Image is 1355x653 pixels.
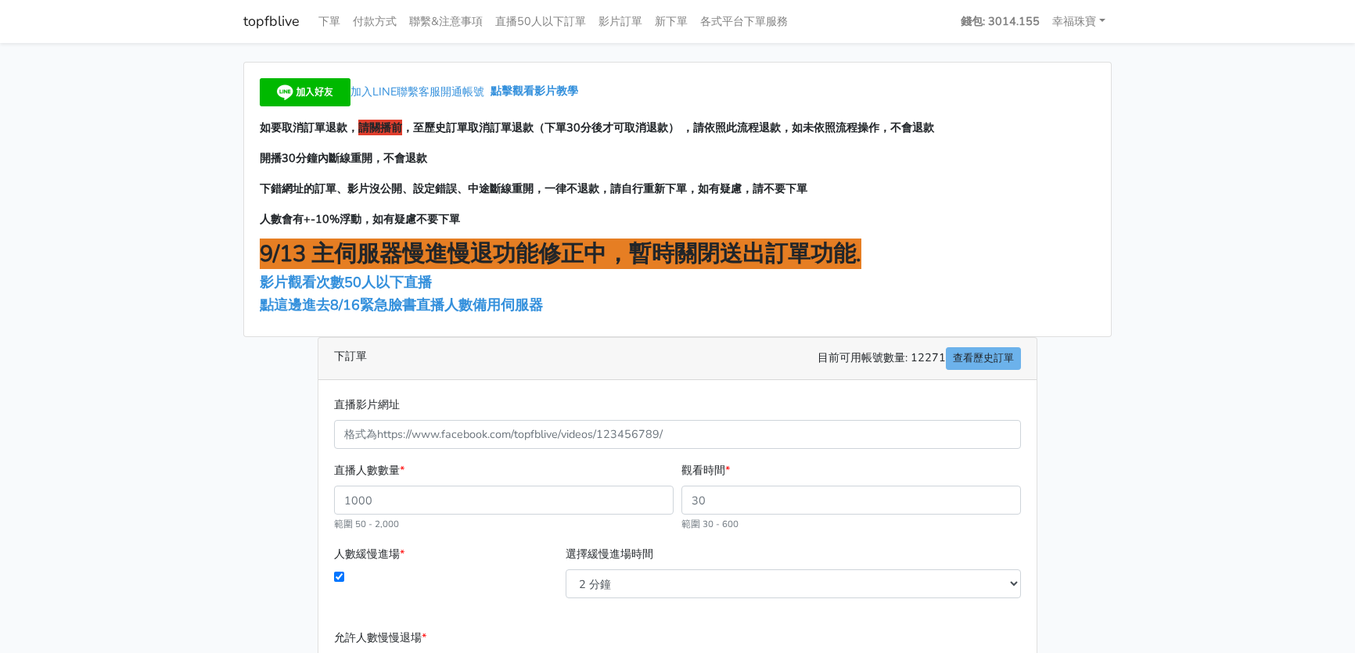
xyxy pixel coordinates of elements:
[694,6,794,37] a: 各式平台下單服務
[334,629,426,647] label: 允許人數慢慢退場
[312,6,347,37] a: 下單
[681,461,730,479] label: 觀看時間
[334,420,1021,449] input: 格式為https://www.facebook.com/topfblive/videos/123456789/
[681,486,1021,515] input: 30
[358,120,402,135] span: 請關播前
[260,211,460,227] span: 人數會有+-10%浮動，如有疑慮不要下單
[260,181,807,196] span: 下錯網址的訂單、影片沒公開、設定錯誤、中途斷線重開，一律不退款，請自行重新下單，如有疑慮，請不要下單
[818,347,1021,370] span: 目前可用帳號數量: 12271
[260,273,344,292] a: 影片觀看次數
[961,13,1040,29] strong: 錢包: 3014.155
[350,84,484,99] span: 加入LINE聯繫客服開通帳號
[344,273,432,292] span: 50人以下直播
[260,84,491,99] a: 加入LINE聯繫客服開通帳號
[489,6,592,37] a: 直播50人以下訂單
[402,120,934,135] span: ，至歷史訂單取消訂單退款（下單30分後才可取消退款） ，請依照此流程退款，如未依照流程操作，不會退款
[334,486,674,515] input: 1000
[681,518,739,530] small: 範圍 30 - 600
[334,545,404,563] label: 人數緩慢進場
[1046,6,1112,37] a: 幸福珠寶
[946,347,1021,370] a: 查看歷史訂單
[403,6,489,37] a: 聯繫&注意事項
[566,545,653,563] label: 選擇緩慢進場時間
[318,338,1037,380] div: 下訂單
[344,273,436,292] a: 50人以下直播
[491,84,578,99] a: 點擊觀看影片教學
[954,6,1046,37] a: 錢包: 3014.155
[649,6,694,37] a: 新下單
[592,6,649,37] a: 影片訂單
[260,296,543,314] a: 點這邊進去8/16緊急臉書直播人數備用伺服器
[334,396,400,414] label: 直播影片網址
[260,78,350,106] img: 加入好友
[260,239,861,269] span: 9/13 主伺服器慢進慢退功能修正中，暫時關閉送出訂單功能.
[260,120,358,135] span: 如要取消訂單退款，
[334,518,399,530] small: 範圍 50 - 2,000
[243,6,300,37] a: topfblive
[260,150,427,166] span: 開播30分鐘內斷線重開，不會退款
[347,6,403,37] a: 付款方式
[334,461,404,479] label: 直播人數數量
